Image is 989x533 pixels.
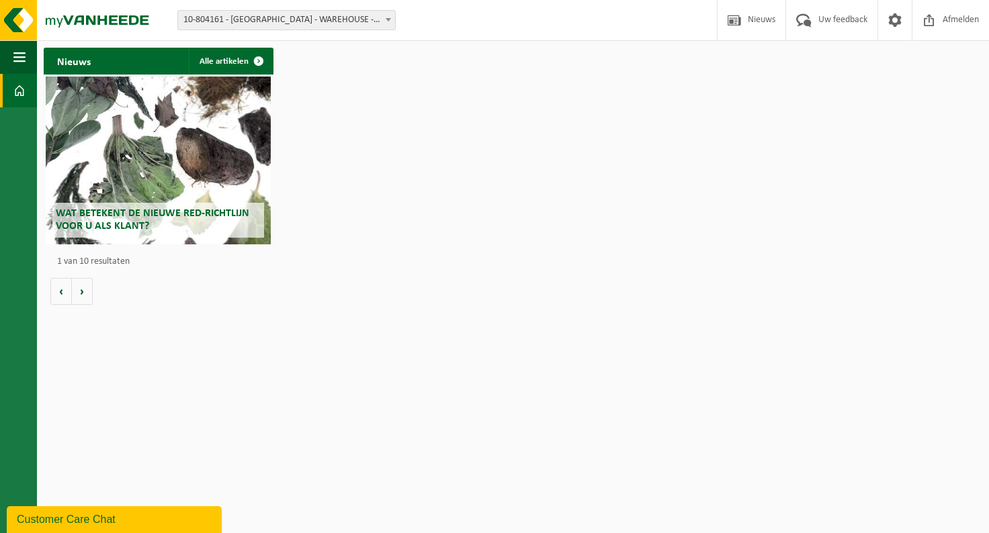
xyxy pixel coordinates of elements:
span: Wat betekent de nieuwe RED-richtlijn voor u als klant? [56,208,249,232]
iframe: chat widget [7,503,224,533]
span: 10-804161 - SARAWAK - WAREHOUSE - TERNAT [177,10,396,30]
a: Wat betekent de nieuwe RED-richtlijn voor u als klant? [46,77,271,244]
h2: Nieuws [44,48,104,74]
p: 1 van 10 resultaten [57,257,267,266]
button: Volgende [72,278,93,305]
span: 10-804161 - SARAWAK - WAREHOUSE - TERNAT [178,11,395,30]
a: Alle artikelen [189,48,272,75]
button: Vorige [50,278,72,305]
